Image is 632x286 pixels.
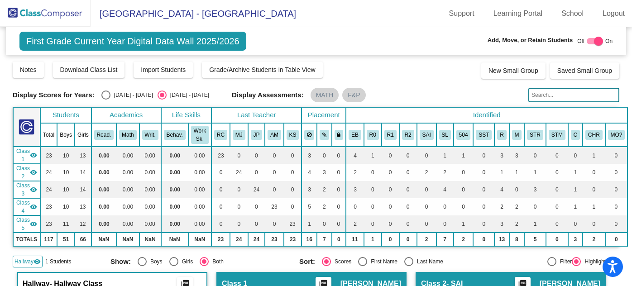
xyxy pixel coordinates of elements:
td: 1 [583,147,605,164]
th: Academics [91,107,161,123]
td: 13 [75,147,91,164]
td: 0 [524,198,546,215]
th: Math Intervention [509,123,525,147]
td: 23 [284,215,302,233]
td: 23 [284,233,302,246]
td: 0 [546,198,568,215]
mat-icon: visibility [30,203,37,210]
span: Class 4 [16,199,30,215]
td: 1 [583,198,605,215]
button: Writ. [142,130,158,140]
td: 0 [417,198,436,215]
button: Grade/Archive Students in Table View [202,62,323,78]
td: 7 [436,233,454,246]
th: Student Success Team Intervention Plan [473,123,494,147]
th: Speech & Language IEP [436,123,454,147]
td: 0 [382,215,399,233]
button: STR [527,130,543,140]
td: 2 [317,198,332,215]
mat-icon: visibility [30,169,37,176]
mat-icon: visibility [30,152,37,159]
td: 24 [248,181,265,198]
td: 0 [583,215,605,233]
td: 0 [332,181,346,198]
td: 2 [417,164,436,181]
mat-radio-group: Select an option [101,91,209,100]
button: Work Sk. [191,126,209,144]
td: 24 [40,164,57,181]
td: 1 [454,215,474,233]
td: 0 [248,215,265,233]
th: Counseling [568,123,583,147]
td: 0.00 [139,164,161,181]
td: 0.00 [91,198,117,215]
td: 0 [473,147,494,164]
td: 10 [57,181,75,198]
td: 10 [57,164,75,181]
td: 0 [436,215,454,233]
td: 10 [57,198,75,215]
td: 11 [346,233,364,246]
td: 0 [265,181,284,198]
td: 0 [605,164,628,181]
td: 13 [75,198,91,215]
td: 0 [364,215,382,233]
th: Reclassified Fluent English Proficient | Year 1 [382,123,399,147]
th: Keep with teacher [332,123,346,147]
td: 0 [248,198,265,215]
td: 0 [473,198,494,215]
td: 23 [265,233,284,246]
th: Students [40,107,91,123]
td: 5 [524,233,546,246]
td: 0 [382,198,399,215]
td: 0.00 [161,215,188,233]
a: Support [442,6,482,21]
button: R2 [402,130,414,140]
td: 0 [284,198,302,215]
td: 24 [230,164,248,181]
td: 2 [317,181,332,198]
a: Learning Portal [486,6,550,21]
td: 0.00 [161,181,188,198]
td: 1 [436,147,454,164]
th: STEMS [546,123,568,147]
button: AM [268,130,281,140]
button: C [571,130,580,140]
td: 12 [75,215,91,233]
td: 23 [265,198,284,215]
td: 0 [399,215,417,233]
td: 2 [454,233,474,246]
td: 0 [346,198,364,215]
td: 2 [509,215,525,233]
button: Math [119,130,136,140]
a: Logout [595,6,632,21]
td: 23 [40,147,57,164]
td: 1 [509,164,525,181]
td: 0 [230,147,248,164]
th: Emergent Bilingual | Reclassified This School Year [364,123,382,147]
td: 0 [211,181,230,198]
span: Hallway [14,257,34,266]
td: Kayla Schneider - No Class Name [13,215,40,233]
span: Download Class List [60,66,118,73]
td: 7 [317,233,332,246]
td: 0 [546,233,568,246]
td: 0 [284,164,302,181]
div: Boys [147,257,163,266]
mat-icon: visibility [30,186,37,193]
td: NaN [188,233,211,246]
td: 1 [568,181,583,198]
button: Import Students [134,62,193,78]
th: Reading Intervention [494,123,509,147]
th: 504 Accomodation Plan [454,123,474,147]
td: 0 [399,181,417,198]
td: 0 [417,181,436,198]
td: 0 [473,215,494,233]
td: 0.00 [188,147,211,164]
th: Reclassified Fluent English Proficient | Year 2 [399,123,417,147]
td: 3 [524,181,546,198]
span: First Grade Current Year Digital Data Wall 2025/2026 [19,32,246,51]
button: R0 [367,130,379,140]
button: CHR [585,130,603,140]
td: 2 [346,164,364,181]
